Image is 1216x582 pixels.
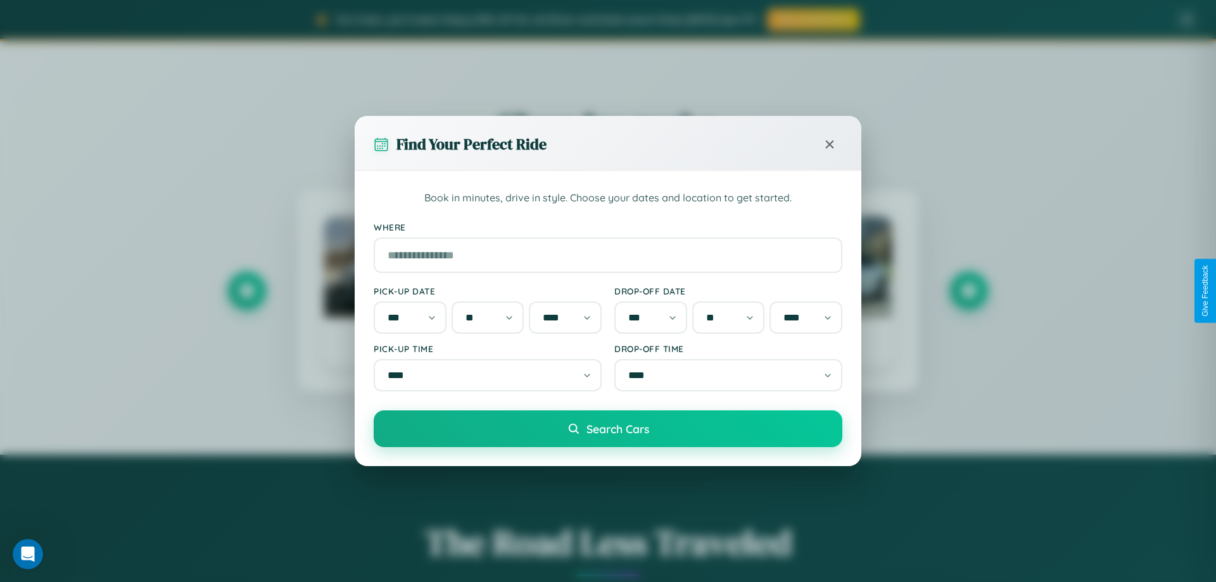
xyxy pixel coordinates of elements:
p: Book in minutes, drive in style. Choose your dates and location to get started. [374,190,842,206]
span: Search Cars [586,422,649,436]
label: Drop-off Time [614,343,842,354]
h3: Find Your Perfect Ride [396,134,547,155]
button: Search Cars [374,410,842,447]
label: Drop-off Date [614,286,842,296]
label: Pick-up Time [374,343,602,354]
label: Pick-up Date [374,286,602,296]
label: Where [374,222,842,232]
